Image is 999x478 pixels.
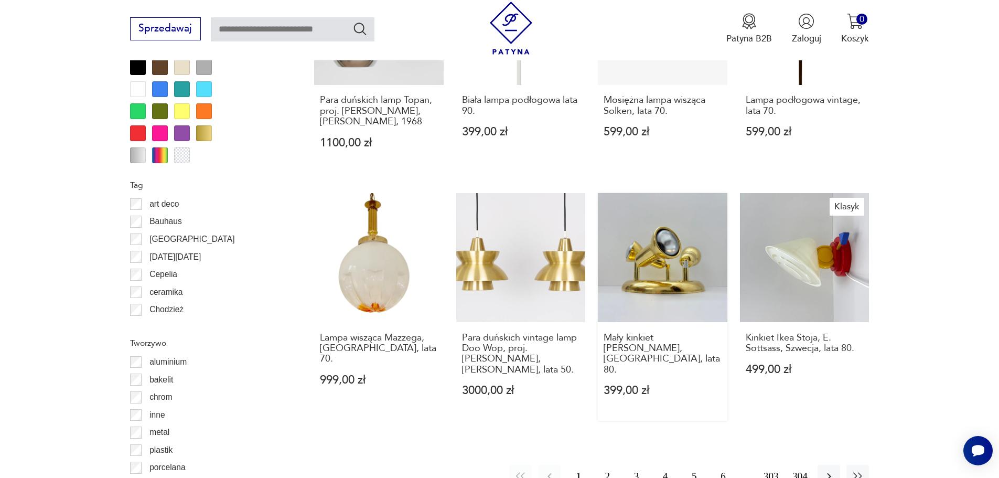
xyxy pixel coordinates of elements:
button: 0Koszyk [841,13,869,45]
h3: Lampa wisząca Mazzega, [GEOGRAPHIC_DATA], lata 70. [320,333,438,365]
p: [DATE][DATE] [149,250,201,264]
img: Ikona medalu [741,13,757,29]
p: bakelit [149,373,173,387]
img: Ikona koszyka [847,13,863,29]
p: ceramika [149,285,182,299]
p: [GEOGRAPHIC_DATA] [149,232,234,246]
p: Tag [130,178,284,192]
h3: Mosiężna lampa wisząca Solken, lata 70. [604,95,722,116]
p: porcelana [149,461,186,474]
p: plastik [149,443,173,457]
p: inne [149,408,165,422]
p: chrom [149,390,172,404]
p: 3000,00 zł [462,385,580,396]
h3: Para duńskich lamp Topan, proj. [PERSON_NAME], [PERSON_NAME], 1968 [320,95,438,127]
button: Szukaj [352,21,368,36]
p: 1100,00 zł [320,137,438,148]
p: Chodzież [149,303,184,316]
p: metal [149,426,169,439]
div: 0 [856,14,867,25]
a: Ikona medaluPatyna B2B [726,13,772,45]
p: 399,00 zł [462,126,580,137]
img: Ikonka użytkownika [798,13,814,29]
a: KlasykKinkiet Ikea Stoja, E. Sottsass, Szwecja, lata 80.Kinkiet Ikea Stoja, E. Sottsass, Szwecja,... [740,193,869,421]
p: aluminium [149,355,187,369]
h3: Kinkiet Ikea Stoja, E. Sottsass, Szwecja, lata 80. [746,333,864,354]
button: Sprzedawaj [130,17,201,40]
p: Tworzywo [130,336,284,350]
button: Patyna B2B [726,13,772,45]
h3: Biała lampa podłogowa lata 90. [462,95,580,116]
a: Mały kinkiet Grossmann, Niemcy, lata 80.Mały kinkiet [PERSON_NAME], [GEOGRAPHIC_DATA], lata 80.39... [598,193,727,421]
p: 399,00 zł [604,385,722,396]
h3: Para duńskich vintage lamp Doo Wop, proj. [PERSON_NAME], [PERSON_NAME], lata 50. [462,333,580,376]
h3: Lampa podłogowa vintage, lata 70. [746,95,864,116]
button: Zaloguj [792,13,821,45]
img: Patyna - sklep z meblami i dekoracjami vintage [485,2,538,55]
h3: Mały kinkiet [PERSON_NAME], [GEOGRAPHIC_DATA], lata 80. [604,333,722,376]
p: Patyna B2B [726,33,772,45]
p: 999,00 zł [320,375,438,386]
p: 599,00 zł [746,126,864,137]
p: art deco [149,197,179,211]
p: 599,00 zł [604,126,722,137]
p: Ćmielów [149,321,181,334]
p: Koszyk [841,33,869,45]
p: 499,00 zł [746,364,864,375]
iframe: Smartsupp widget button [963,436,993,465]
a: Para duńskich vintage lamp Doo Wop, proj. Henning Klok, Louis Poulsen, lata 50.Para duńskich vint... [456,193,586,421]
p: Cepelia [149,268,177,281]
a: Lampa wisząca Mazzega, Wlochy, lata 70.Lampa wisząca Mazzega, [GEOGRAPHIC_DATA], lata 70.999,00 zł [314,193,444,421]
a: Sprzedawaj [130,25,201,34]
p: Zaloguj [792,33,821,45]
p: Bauhaus [149,215,182,228]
